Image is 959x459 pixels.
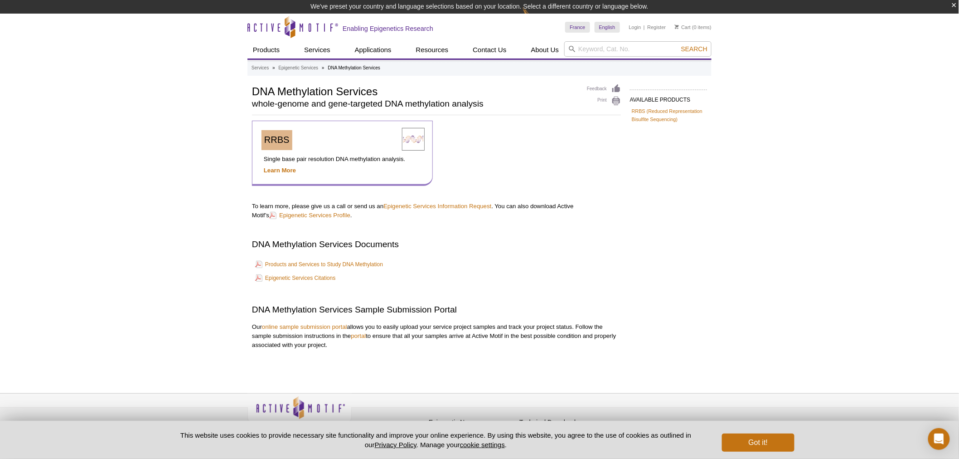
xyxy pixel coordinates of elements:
a: Resources [411,41,454,59]
a: Services [299,41,336,59]
a: Epigenetic Services Information Request [383,203,491,210]
button: Got it! [722,434,794,452]
a: France [565,22,590,33]
a: portal [351,332,366,339]
li: » [272,65,275,70]
h2: Enabling Epigenetics Research [343,24,433,33]
input: Keyword, Cat. No. [564,41,712,57]
a: Epigenetic Services [278,64,318,72]
table: Click to Verify - This site chose Symantec SSL for secure e-commerce and confidential communicati... [610,410,678,430]
li: (0 items) [675,22,712,33]
a: Privacy Policy [356,417,392,431]
p: To learn more, please give us a call or send us an . You can also download Active Motif’s . [252,202,621,220]
a: Learn More [264,167,296,174]
h1: DNA Methylation Services [252,84,578,98]
h2: whole-genome and gene-targeted DNA methylation analysis [252,100,578,108]
a: Epigenetic Services Profile [269,211,350,220]
button: Search [678,45,710,53]
li: » [322,65,325,70]
div: Open Intercom Messenger [928,428,950,450]
a: Epigenetic Services Citations [255,273,335,283]
a: Register [647,24,666,30]
li: | [644,22,645,33]
a: RRBS (Reduced Representation Bisulfite Sequencing) [632,107,705,123]
li: DNA Methylation Services [328,65,380,70]
span: RRBS [264,135,290,145]
a: Feedback [587,84,621,94]
a: English [595,22,620,33]
p: Our allows you to easily upload your service project samples and track your project status. Follo... [252,322,621,350]
h2: DNA Methylation Services Sample Submission Portal [252,303,621,316]
a: Products and Services to Study DNA Methylation [255,259,383,270]
h4: Epigenetic News [429,419,515,426]
h2: AVAILABLE PRODUCTS [630,89,707,106]
img: Active Motif, [247,394,352,430]
a: RRBS [262,130,292,150]
a: online sample submission portal [262,323,347,330]
button: cookie settings [460,441,505,449]
h4: Technical Downloads [519,419,605,426]
a: About Us [526,41,565,59]
p: This website uses cookies to provide necessary site functionality and improve your online experie... [165,430,707,449]
a: Services [252,64,269,72]
a: Contact Us [467,41,512,59]
p: Single base pair resolution DNA methylation analysis. [262,155,423,164]
img: Reduced Representation Bisulfite Sequencing Services [402,128,425,151]
a: Login [629,24,641,30]
span: Search [681,45,707,53]
a: Privacy Policy [375,441,417,449]
img: Change Here [523,7,547,28]
img: Your Cart [675,24,679,29]
a: Print [587,96,621,106]
h2: DNA Methylation Services Documents [252,238,621,250]
a: Cart [675,24,691,30]
a: Applications [349,41,397,59]
a: Products [247,41,285,59]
